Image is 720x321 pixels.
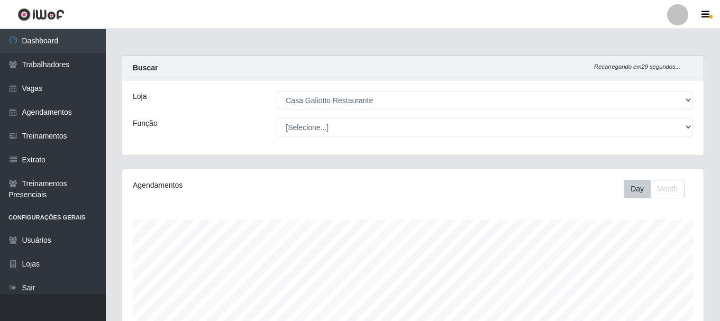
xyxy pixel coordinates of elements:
[133,118,158,129] label: Função
[594,63,680,70] i: Recarregando em 29 segundos...
[133,91,147,102] label: Loja
[624,180,685,198] div: First group
[650,180,685,198] button: Month
[133,63,158,72] strong: Buscar
[624,180,693,198] div: Toolbar with button groups
[133,180,357,191] div: Agendamentos
[624,180,651,198] button: Day
[17,8,65,21] img: CoreUI Logo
